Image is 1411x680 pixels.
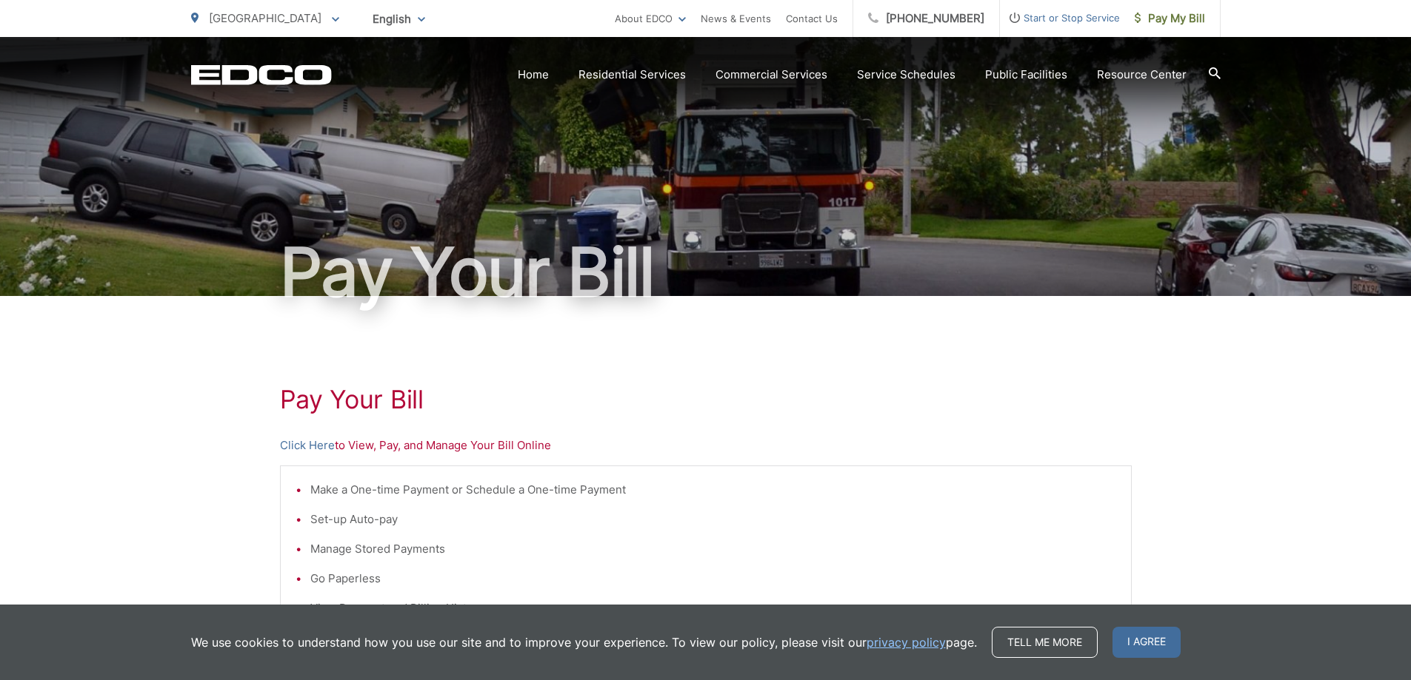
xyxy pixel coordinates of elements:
[191,64,332,85] a: EDCD logo. Return to the homepage.
[615,10,686,27] a: About EDCO
[715,66,827,84] a: Commercial Services
[857,66,955,84] a: Service Schedules
[578,66,686,84] a: Residential Services
[310,481,1116,499] li: Make a One-time Payment or Schedule a One-time Payment
[985,66,1067,84] a: Public Facilities
[310,540,1116,558] li: Manage Stored Payments
[310,599,1116,617] li: View Payment and Billing History
[1097,66,1187,84] a: Resource Center
[310,511,1116,528] li: Set-up Auto-pay
[518,66,549,84] a: Home
[191,235,1221,309] h1: Pay Your Bill
[1135,10,1205,27] span: Pay My Bill
[361,6,436,32] span: English
[209,11,321,25] span: [GEOGRAPHIC_DATA]
[191,633,977,651] p: We use cookies to understand how you use our site and to improve your experience. To view our pol...
[280,385,1132,414] h1: Pay Your Bill
[310,570,1116,588] li: Go Paperless
[786,10,838,27] a: Contact Us
[701,10,771,27] a: News & Events
[992,627,1098,658] a: Tell me more
[1113,627,1181,658] span: I agree
[280,437,1132,454] p: to View, Pay, and Manage Your Bill Online
[280,437,335,454] a: Click Here
[867,633,946,651] a: privacy policy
